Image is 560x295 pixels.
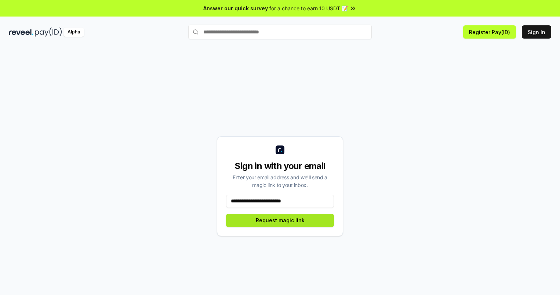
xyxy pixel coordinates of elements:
button: Register Pay(ID) [463,25,516,39]
div: Alpha [63,28,84,37]
img: reveel_dark [9,28,33,37]
span: for a chance to earn 10 USDT 📝 [269,4,348,12]
img: logo_small [276,145,284,154]
button: Request magic link [226,214,334,227]
div: Enter your email address and we’ll send a magic link to your inbox. [226,173,334,189]
span: Answer our quick survey [203,4,268,12]
button: Sign In [522,25,551,39]
img: pay_id [35,28,62,37]
div: Sign in with your email [226,160,334,172]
